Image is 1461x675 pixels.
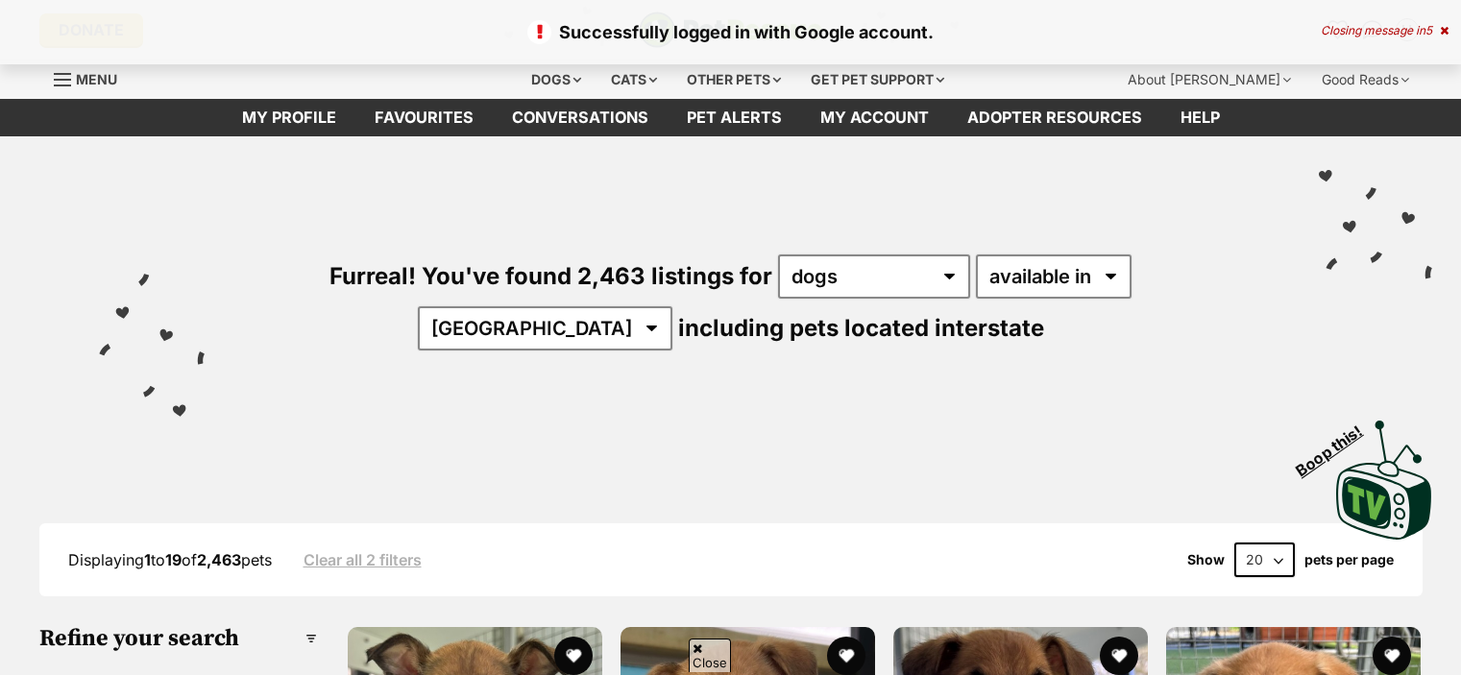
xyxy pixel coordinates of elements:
a: Menu [54,60,131,95]
strong: 2,463 [197,550,241,569]
p: Successfully logged in with Google account. [19,19,1442,45]
a: Favourites [355,99,493,136]
span: 5 [1425,23,1432,37]
strong: 1 [144,550,151,569]
span: Displaying to of pets [68,550,272,569]
button: favourite [554,637,593,675]
div: Cats [597,60,670,99]
div: Dogs [518,60,595,99]
a: My account [801,99,948,136]
strong: 19 [165,550,182,569]
a: My profile [223,99,355,136]
span: Show [1187,552,1225,567]
a: Pet alerts [668,99,801,136]
button: favourite [1100,637,1138,675]
div: About [PERSON_NAME] [1114,60,1304,99]
div: Get pet support [797,60,958,99]
a: Boop this! [1336,403,1432,543]
a: conversations [493,99,668,136]
div: Good Reads [1308,60,1423,99]
span: Menu [76,71,117,87]
img: PetRescue TV logo [1336,421,1432,540]
span: Boop this! [1293,410,1381,479]
label: pets per page [1304,552,1394,567]
div: Other pets [673,60,794,99]
a: Clear all 2 filters [304,551,422,568]
button: favourite [827,637,865,675]
h3: Refine your search [39,625,317,652]
button: favourite [1373,637,1411,675]
span: Close [689,639,731,672]
span: Furreal! You've found 2,463 listings for [329,262,772,290]
a: Adopter resources [948,99,1161,136]
span: including pets located interstate [678,314,1044,342]
div: Closing message in [1321,24,1449,37]
a: Help [1161,99,1239,136]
